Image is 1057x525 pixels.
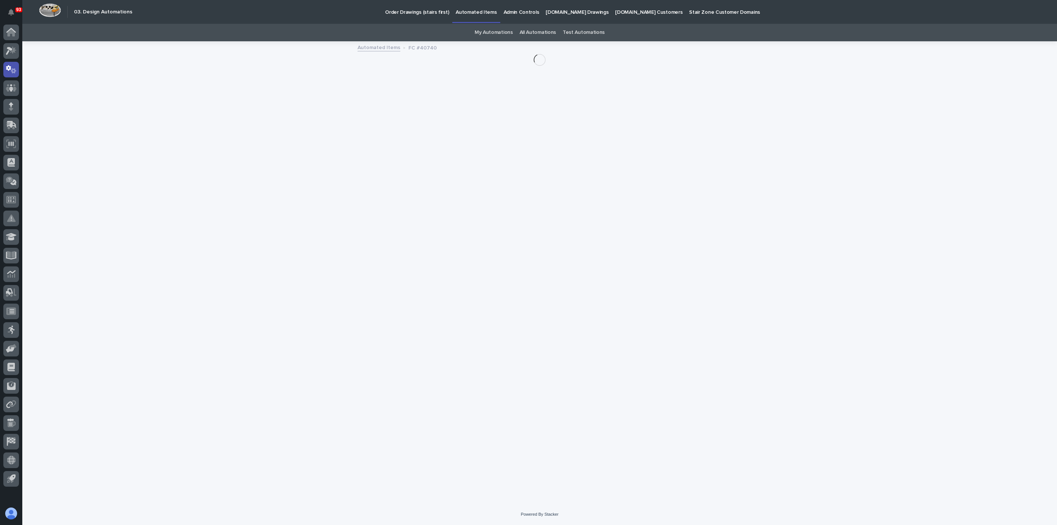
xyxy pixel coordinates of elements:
a: Automated Items [358,43,400,51]
a: Powered By Stacker [521,512,558,516]
a: All Automations [520,24,556,41]
p: 93 [16,7,21,12]
a: My Automations [475,24,513,41]
div: Notifications93 [9,9,19,21]
button: users-avatar [3,506,19,521]
img: Workspace Logo [39,3,61,17]
h2: 03. Design Automations [74,9,132,15]
button: Notifications [3,4,19,20]
a: Test Automations [563,24,605,41]
p: FC #40740 [408,43,437,51]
